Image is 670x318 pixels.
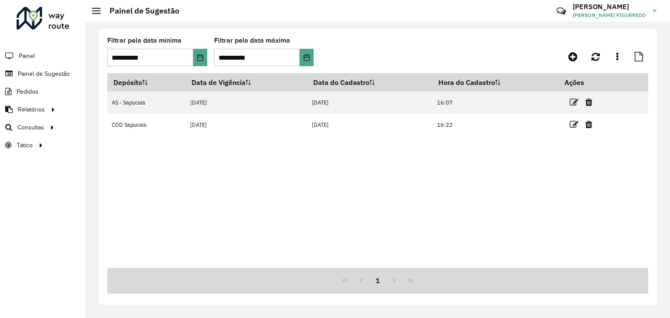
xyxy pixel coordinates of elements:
[570,118,578,130] a: Editar
[18,69,70,78] span: Painel de Sugestão
[186,114,308,136] td: [DATE]
[186,73,308,91] th: Data de Vigência
[433,91,559,114] td: 16:07
[107,35,181,46] label: Filtrar pela data mínima
[573,3,646,11] h3: [PERSON_NAME]
[107,73,186,91] th: Depósito
[193,49,207,66] button: Choose Date
[573,11,646,19] span: [PERSON_NAME] FIGUEREDO
[552,2,571,20] a: Contato Rápido
[214,35,290,46] label: Filtrar pela data máxima
[17,123,44,132] span: Consultas
[433,114,559,136] td: 16:22
[307,73,432,91] th: Data do Cadastro
[17,141,33,150] span: Tático
[107,114,186,136] td: CDD Sapucaia
[18,105,45,114] span: Relatórios
[369,272,386,289] button: 1
[558,73,611,91] th: Ações
[17,87,38,96] span: Pedidos
[300,49,314,66] button: Choose Date
[101,6,179,16] h2: Painel de Sugestão
[570,96,578,108] a: Editar
[585,118,592,130] a: Excluir
[186,91,308,114] td: [DATE]
[433,73,559,91] th: Hora do Cadastro
[307,114,432,136] td: [DATE]
[585,96,592,108] a: Excluir
[307,91,432,114] td: [DATE]
[107,91,186,114] td: AS - Sapucaia
[19,51,35,61] span: Painel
